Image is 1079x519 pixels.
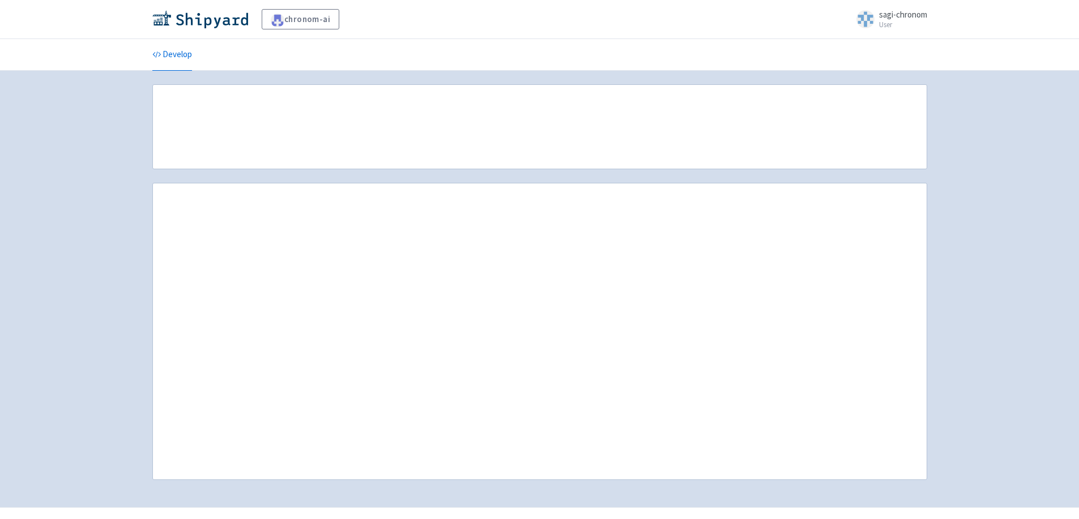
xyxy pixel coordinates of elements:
a: sagi-chronom User [850,10,927,28]
small: User [879,21,927,28]
a: chronom-ai [262,9,340,29]
a: Develop [152,39,192,71]
span: sagi-chronom [879,9,927,20]
img: Shipyard logo [152,10,248,28]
